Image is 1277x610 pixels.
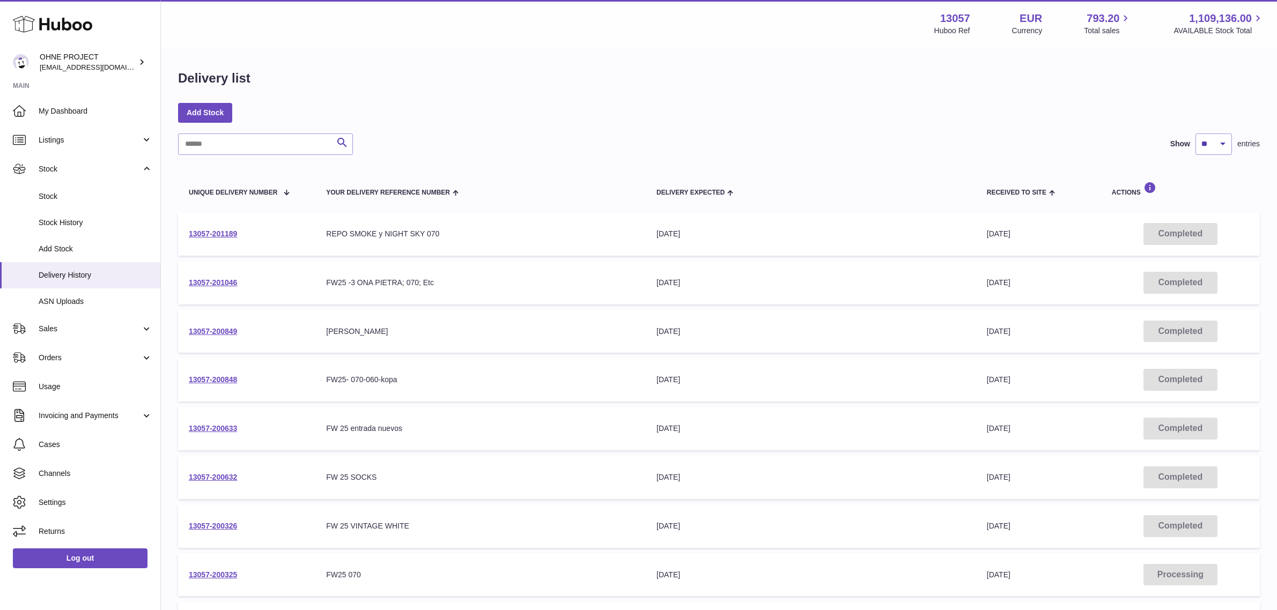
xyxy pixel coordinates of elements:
[39,106,152,116] span: My Dashboard
[987,278,1010,287] span: [DATE]
[326,326,635,337] div: [PERSON_NAME]
[39,468,152,479] span: Channels
[656,229,965,239] div: [DATE]
[39,526,152,537] span: Returns
[656,570,965,580] div: [DATE]
[656,278,965,288] div: [DATE]
[987,375,1010,384] span: [DATE]
[987,327,1010,336] span: [DATE]
[189,189,277,196] span: Unique Delivery Number
[934,26,970,36] div: Huboo Ref
[189,229,237,238] a: 13057-201189
[1170,139,1190,149] label: Show
[987,424,1010,433] span: [DATE]
[656,423,965,434] div: [DATE]
[40,52,136,72] div: OHNE PROJECT
[1237,139,1260,149] span: entries
[39,191,152,202] span: Stock
[178,70,250,87] h1: Delivery list
[189,375,237,384] a: 13057-200848
[39,218,152,228] span: Stock History
[326,570,635,580] div: FW25 070
[39,353,141,363] span: Orders
[326,472,635,482] div: FW 25 SOCKS
[189,473,237,481] a: 13057-200632
[189,570,237,579] a: 13057-200325
[1084,26,1132,36] span: Total sales
[326,189,450,196] span: Your Delivery Reference Number
[326,423,635,434] div: FW 25 entrada nuevos
[1173,26,1264,36] span: AVAILABLE Stock Total
[987,229,1010,238] span: [DATE]
[189,424,237,433] a: 13057-200633
[39,164,141,174] span: Stock
[39,411,141,421] span: Invoicing and Payments
[189,522,237,530] a: 13057-200326
[987,473,1010,481] span: [DATE]
[178,103,232,122] a: Add Stock
[326,521,635,531] div: FW 25 VINTAGE WHITE
[39,270,152,280] span: Delivery History
[189,278,237,287] a: 13057-201046
[13,548,147,568] a: Log out
[39,296,152,307] span: ASN Uploads
[656,189,725,196] span: Delivery Expected
[326,375,635,385] div: FW25- 070-060-kopa
[656,472,965,482] div: [DATE]
[1173,11,1264,36] a: 1,109,136.00 AVAILABLE Stock Total
[189,327,237,336] a: 13057-200849
[39,382,152,392] span: Usage
[1020,11,1042,26] strong: EUR
[39,324,141,334] span: Sales
[987,570,1010,579] span: [DATE]
[1087,11,1119,26] span: 793.20
[40,63,158,71] span: [EMAIL_ADDRESS][DOMAIN_NAME]
[39,497,152,508] span: Settings
[13,54,29,70] img: internalAdmin-13057@internal.huboo.com
[656,521,965,531] div: [DATE]
[39,244,152,254] span: Add Stock
[1112,182,1249,196] div: Actions
[39,440,152,450] span: Cases
[326,229,635,239] div: REPO SMOKE y NIGHT SKY 070
[326,278,635,288] div: FW25 -3 ONA PIETRA; 070; Etc
[940,11,970,26] strong: 13057
[656,326,965,337] div: [DATE]
[39,135,141,145] span: Listings
[987,189,1046,196] span: Received to Site
[1189,11,1252,26] span: 1,109,136.00
[987,522,1010,530] span: [DATE]
[656,375,965,385] div: [DATE]
[1084,11,1132,36] a: 793.20 Total sales
[1012,26,1043,36] div: Currency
